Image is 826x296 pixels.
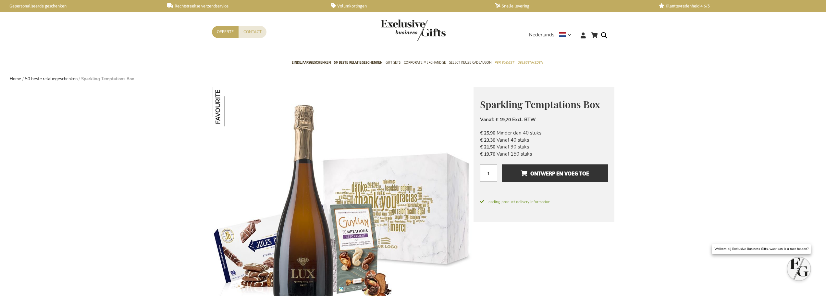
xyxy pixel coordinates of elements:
[480,164,497,182] input: Aantal
[517,59,543,66] span: Gelegenheden
[480,144,608,150] li: Vanaf 90 stuks
[495,3,648,9] a: Snelle levering
[404,59,446,66] span: Corporate Merchandise
[81,76,134,82] strong: Sparkling Temptations Box
[480,130,608,136] li: Minder dan 40 stuks
[480,98,600,111] span: Sparkling Temptations Box
[212,26,239,38] a: Offerte
[659,3,812,9] a: Klanttevredenheid 4,6/5
[480,151,495,157] span: € 19,70
[480,144,495,150] span: € 21,50
[529,31,575,39] div: Nederlands
[480,151,608,158] li: Vanaf 150 stuks
[381,19,446,41] img: Exclusive Business gifts logo
[502,164,608,182] button: Ontwerp en voeg toe
[480,130,495,136] span: € 25,90
[334,59,382,66] span: 50 beste relatiegeschenken
[529,31,554,39] span: Nederlands
[386,59,401,66] span: Gift Sets
[239,26,266,38] a: Contact
[10,76,21,82] a: Home
[25,76,78,82] a: 50 beste relatiegeschenken
[331,3,485,9] a: Volumkortingen
[167,3,321,9] a: Rechtstreekse verzendservice
[512,116,536,123] span: Excl. BTW
[381,19,413,41] a: store logo
[480,199,608,205] span: Loading product delivery information.
[496,117,511,123] span: € 19,70
[495,59,514,66] span: Per Budget
[480,116,494,123] span: Vanaf:
[212,87,251,126] img: Sparkling Temptations Box
[449,59,491,66] span: Select Keuze Cadeaubon
[3,3,157,9] a: Gepersonaliseerde geschenken
[521,168,589,179] span: Ontwerp en voeg toe
[292,59,331,66] span: Eindejaarsgeschenken
[480,137,495,143] span: € 23,30
[480,137,608,144] li: Vanaf 40 stuks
